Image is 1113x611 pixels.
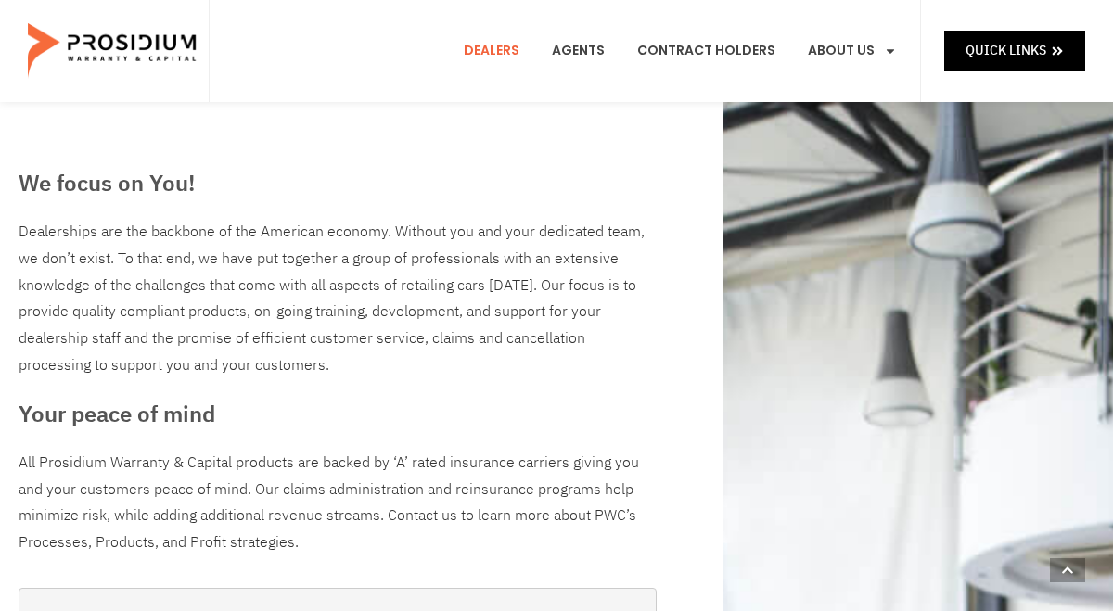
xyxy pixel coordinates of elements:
[19,167,657,200] h3: We focus on You!
[19,219,657,379] div: Dealerships are the backbone of the American economy. Without you and your dedicated team, we don...
[19,398,657,431] h3: Your peace of mind
[450,17,911,85] nav: Menu
[794,17,911,85] a: About Us
[538,17,619,85] a: Agents
[450,17,533,85] a: Dealers
[966,39,1046,62] span: Quick Links
[19,450,657,556] p: All Prosidium Warranty & Capital products are backed by ‘A’ rated insurance carriers giving you a...
[623,17,789,85] a: Contract Holders
[944,31,1085,70] a: Quick Links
